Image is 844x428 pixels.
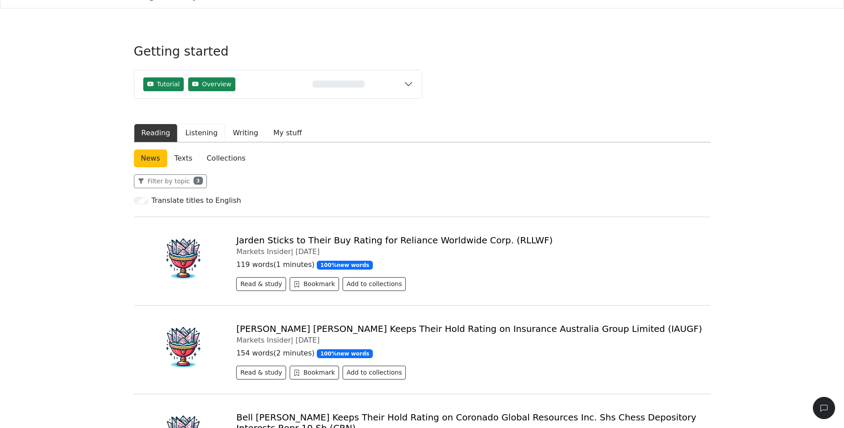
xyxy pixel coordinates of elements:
span: [DATE] [295,247,319,256]
button: Overview [188,77,235,91]
button: Tutorial [143,77,184,91]
a: News [134,149,167,167]
button: TutorialOverview [134,70,422,98]
span: 100 % new words [317,349,373,358]
a: Read & study [236,281,290,290]
span: Tutorial [157,80,180,89]
a: Collections [199,149,252,167]
h6: Translate titles to English [152,196,241,205]
button: My stuff [266,124,309,142]
img: chalice-150x150.cc54ca354a8a7cc43fa2.png [141,235,226,283]
button: Add to collections [343,366,406,380]
div: Markets Insider | [236,247,703,256]
a: [PERSON_NAME] [PERSON_NAME] Keeps Their Hold Rating on Insurance Australia Group Limited (IAUGF) [236,323,702,334]
button: Bookmark [290,277,339,291]
span: 3 [194,177,203,185]
a: Jarden Sticks to Their Buy Rating for Reliance Worldwide Corp. (RLLWF) [236,235,553,246]
button: Listening [178,124,225,142]
button: Bookmark [290,366,339,380]
button: Add to collections [343,277,406,291]
h3: Getting started [134,44,422,66]
p: 154 words ( 2 minutes ) [236,348,703,359]
button: Writing [225,124,266,142]
img: chalice-150x150.cc54ca354a8a7cc43fa2.png [141,323,226,371]
button: Filter by topic3 [134,174,207,188]
a: Read & study [236,370,290,378]
button: Reading [134,124,178,142]
div: Markets Insider | [236,336,703,344]
a: Texts [167,149,200,167]
span: 100 % new words [317,261,373,270]
p: 119 words ( 1 minutes ) [236,259,703,270]
button: Read & study [236,277,286,291]
span: [DATE] [295,336,319,344]
button: Read & study [236,366,286,380]
span: Overview [202,80,231,89]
